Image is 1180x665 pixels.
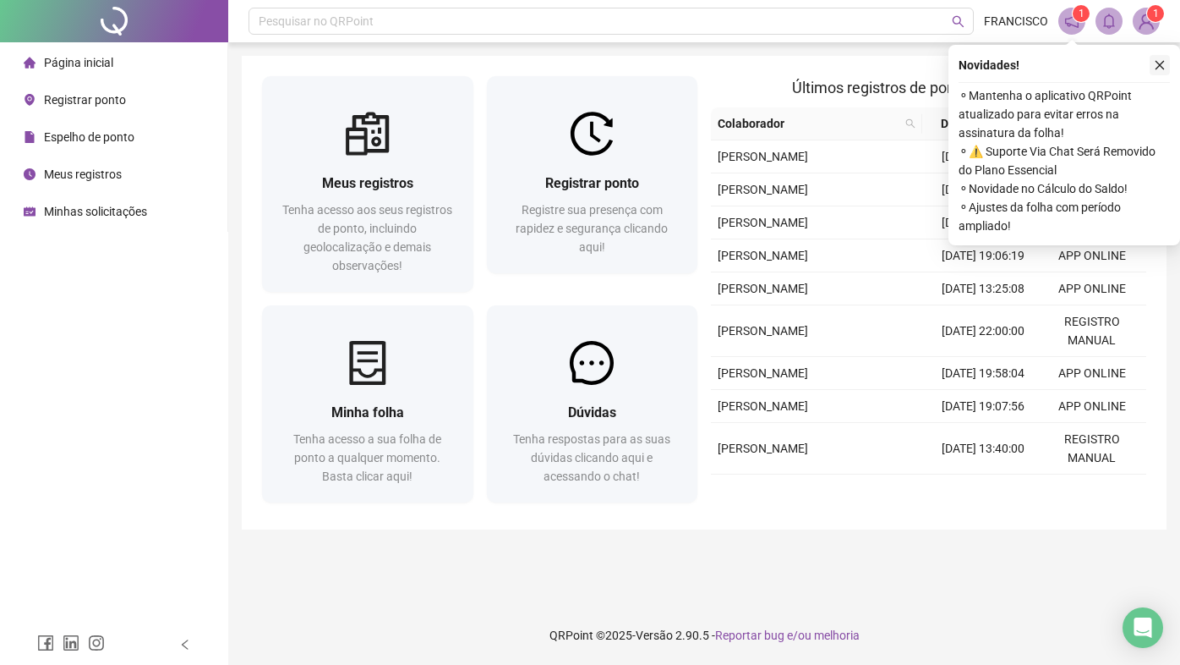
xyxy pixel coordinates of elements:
span: 1 [1079,8,1084,19]
span: environment [24,94,36,106]
td: [DATE] 13:25:08 [929,272,1038,305]
span: ⚬ Ajustes da folha com período ampliado! [959,198,1170,235]
td: [DATE] 19:07:56 [929,390,1038,423]
span: Registre sua presença com rapidez e segurança clicando aqui! [516,203,668,254]
span: search [905,118,915,129]
span: [PERSON_NAME] [718,249,808,262]
span: [PERSON_NAME] [718,183,808,196]
span: [PERSON_NAME] [718,366,808,380]
span: notification [1064,14,1079,29]
span: linkedin [63,635,79,651]
span: bell [1101,14,1117,29]
td: APP ONLINE [1037,475,1146,508]
td: REGISTRO MANUAL [1037,305,1146,357]
span: search [902,111,919,136]
a: Registrar pontoRegistre sua presença com rapidez e segurança clicando aqui! [487,76,698,273]
td: [DATE] 13:42:05 [929,140,1038,173]
span: file [24,131,36,143]
td: [DATE] 13:40:00 [929,423,1038,475]
span: left [179,639,191,651]
span: ⚬ ⚠️ Suporte Via Chat Será Removido do Plano Essencial [959,142,1170,179]
span: FRANCISCO [984,12,1048,30]
span: 1 [1153,8,1159,19]
span: Dúvidas [568,404,616,420]
span: Colaborador [718,114,899,133]
span: [PERSON_NAME] [718,216,808,229]
span: instagram [88,635,105,651]
a: DúvidasTenha respostas para as suas dúvidas clicando aqui e acessando o chat! [487,305,698,503]
td: APP ONLINE [1037,239,1146,272]
span: search [952,15,964,28]
td: [DATE] 22:12:22 [929,173,1038,206]
a: Minha folhaTenha acesso a sua folha de ponto a qualquer momento. Basta clicar aqui! [262,305,473,503]
span: Espelho de ponto [44,130,134,144]
span: Meus registros [44,168,122,181]
td: REGISTRO MANUAL [1037,423,1146,475]
span: Minha folha [331,404,404,420]
span: Reportar bug e/ou melhoria [715,629,860,642]
span: ⚬ Novidade no Cálculo do Saldo! [959,179,1170,198]
span: close [1154,59,1166,71]
span: [PERSON_NAME] [718,282,808,295]
span: Meus registros [322,175,413,191]
span: ⚬ Mantenha o aplicativo QRPoint atualizado para evitar erros na assinatura da folha! [959,86,1170,142]
span: Versão [636,629,673,642]
td: [DATE] 19:06:19 [929,239,1038,272]
span: schedule [24,206,36,217]
span: [PERSON_NAME] [718,150,808,163]
span: Últimos registros de ponto sincronizados [792,79,1065,96]
a: Meus registrosTenha acesso aos seus registros de ponto, incluindo geolocalização e demais observa... [262,76,473,292]
td: APP ONLINE [1037,272,1146,305]
td: [DATE] 22:10:32 [929,475,1038,508]
span: Minhas solicitações [44,205,147,218]
img: 88472 [1134,8,1159,34]
sup: Atualize o seu contato no menu Meus Dados [1147,5,1164,22]
sup: 1 [1073,5,1090,22]
td: [DATE] 19:57:30 [929,206,1038,239]
span: home [24,57,36,69]
div: Open Intercom Messenger [1123,607,1163,648]
td: [DATE] 22:00:00 [929,305,1038,357]
span: Tenha acesso aos seus registros de ponto, incluindo geolocalização e demais observações! [282,203,452,272]
span: facebook [37,635,54,651]
td: APP ONLINE [1037,390,1146,423]
span: Página inicial [44,56,113,69]
span: Tenha respostas para as suas dúvidas clicando aqui e acessando o chat! [513,432,670,483]
span: [PERSON_NAME] [718,442,808,455]
span: Data/Hora [929,114,1008,133]
td: APP ONLINE [1037,357,1146,390]
span: Novidades ! [959,56,1019,74]
th: Data/Hora [922,107,1028,140]
span: Tenha acesso a sua folha de ponto a qualquer momento. Basta clicar aqui! [293,432,441,483]
span: Registrar ponto [545,175,639,191]
span: clock-circle [24,168,36,180]
footer: QRPoint © 2025 - 2.90.5 - [228,606,1180,665]
span: Registrar ponto [44,93,126,107]
span: [PERSON_NAME] [718,399,808,413]
td: [DATE] 19:58:04 [929,357,1038,390]
span: [PERSON_NAME] [718,324,808,338]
